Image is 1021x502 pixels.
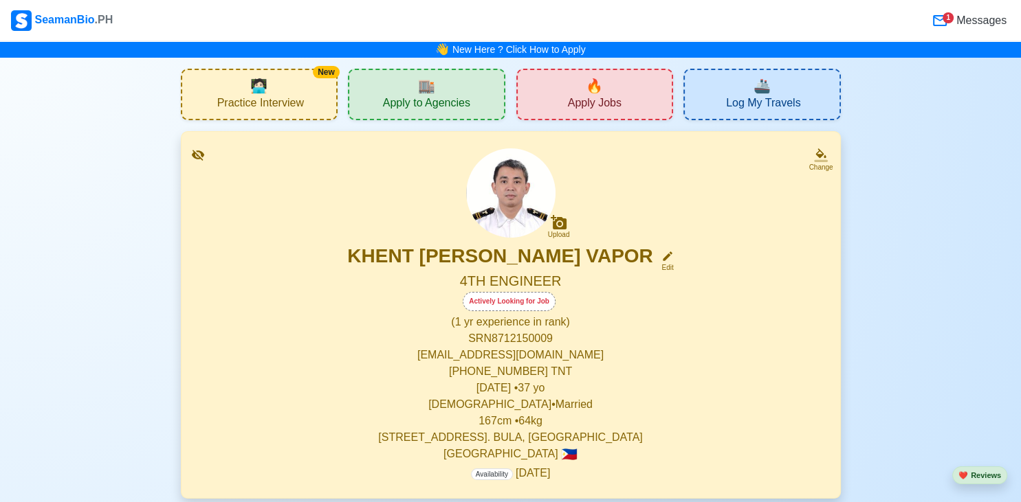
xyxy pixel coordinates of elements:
[198,446,824,462] p: [GEOGRAPHIC_DATA]
[954,12,1007,29] span: Messages
[418,76,435,96] span: agencies
[198,314,824,330] p: (1 yr experience in rank)
[11,10,113,31] div: SeamanBio
[347,244,652,273] h3: KHENT [PERSON_NAME] VAPOR
[11,10,32,31] img: Logo
[471,468,513,480] span: Availability
[943,12,954,23] div: 1
[383,96,470,113] span: Apply to Agencies
[433,39,452,60] span: bell
[313,66,340,78] div: New
[471,465,550,481] p: [DATE]
[958,471,968,479] span: heart
[250,76,267,96] span: interview
[809,162,833,172] div: Change
[548,231,570,239] div: Upload
[198,330,824,347] p: SRN 8712150009
[561,448,578,461] span: 🇵🇭
[586,76,603,96] span: new
[726,96,800,113] span: Log My Travels
[198,413,824,429] p: 167 cm • 64 kg
[95,14,113,25] span: .PH
[952,466,1007,485] button: heartReviews
[463,292,556,311] div: Actively Looking for Job
[198,380,824,396] p: [DATE] • 37 yo
[198,396,824,413] p: [DEMOGRAPHIC_DATA] • Married
[217,96,304,113] span: Practice Interview
[198,363,824,380] p: [PHONE_NUMBER] TNT
[656,262,674,273] div: Edit
[198,429,824,446] p: [STREET_ADDRESS]. BULA, [GEOGRAPHIC_DATA]
[754,76,771,96] span: travel
[452,44,586,55] a: New Here ? Click How to Apply
[198,273,824,292] h5: 4TH ENGINEER
[198,347,824,363] p: [EMAIL_ADDRESS][DOMAIN_NAME]
[568,96,622,113] span: Apply Jobs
